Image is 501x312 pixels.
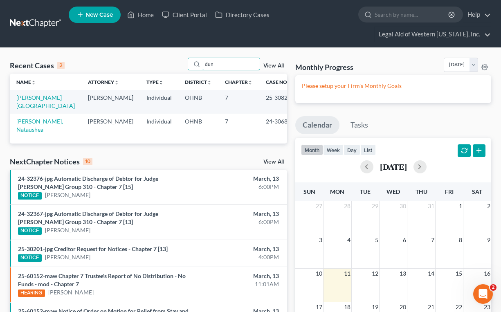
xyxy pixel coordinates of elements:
span: Mon [330,188,344,195]
button: list [360,144,376,155]
span: 29 [371,201,379,211]
span: 2 [490,284,497,291]
td: OHNB [178,90,218,113]
div: NOTICE [18,192,42,200]
span: 10 [315,269,323,278]
td: Individual [140,114,178,137]
i: unfold_more [31,80,36,85]
span: 14 [427,269,435,278]
span: 16 [483,269,491,278]
div: NOTICE [18,227,42,235]
span: 11 [343,269,351,278]
span: 23 [483,302,491,312]
div: 10 [83,158,92,165]
a: Tasks [343,116,375,134]
div: March, 13 [198,175,279,183]
h2: [DATE] [380,162,407,171]
i: unfold_more [287,80,292,85]
a: 25-30201-jpg Creditor Request for Notices - Chapter 7 [13] [18,245,168,252]
span: Thu [416,188,427,195]
button: month [301,144,323,155]
a: Chapterunfold_more [225,79,253,85]
i: unfold_more [248,80,253,85]
div: 4:00PM [198,253,279,261]
td: [PERSON_NAME] [81,114,140,137]
iframe: Intercom live chat [473,284,493,304]
a: Calendar [295,116,339,134]
a: Typeunfold_more [146,79,164,85]
span: 22 [455,302,463,312]
td: OHNB [178,114,218,137]
span: Wed [386,188,400,195]
span: 2 [486,201,491,211]
a: [PERSON_NAME] [45,253,90,261]
div: 6:00PM [198,183,279,191]
a: [PERSON_NAME] [45,191,90,199]
a: View All [263,159,284,165]
a: Home [123,7,158,22]
a: [PERSON_NAME], Nataushea [16,118,63,133]
i: unfold_more [207,80,212,85]
span: Tue [360,188,371,195]
p: Please setup your Firm's Monthly Goals [302,82,485,90]
div: HEARING [18,290,45,297]
a: Nameunfold_more [16,79,36,85]
div: 11:01AM [198,280,279,288]
div: NextChapter Notices [10,157,92,166]
span: 30 [399,201,407,211]
a: [PERSON_NAME] [45,226,90,234]
span: 21 [427,302,435,312]
a: Case Nounfold_more [266,79,292,85]
span: 17 [315,302,323,312]
span: 12 [371,269,379,278]
span: 18 [343,302,351,312]
span: 27 [315,201,323,211]
input: Search by name... [375,7,449,22]
div: Recent Cases [10,61,65,70]
a: Attorneyunfold_more [88,79,119,85]
td: 7 [218,114,259,137]
a: 24-32376-jpg Automatic Discharge of Debtor for Judge [PERSON_NAME] Group 310 - Chapter 7 [15] [18,175,158,190]
button: day [344,144,360,155]
span: Sun [303,188,315,195]
a: 24-32367-jpg Automatic Discharge of Debtor for Judge [PERSON_NAME] Group 310 - Chapter 7 [13] [18,210,158,225]
td: 7 [218,90,259,113]
td: Individual [140,90,178,113]
span: 5 [374,235,379,245]
span: Fri [445,188,454,195]
div: NOTICE [18,254,42,262]
span: 9 [486,235,491,245]
a: Legal Aid of Western [US_STATE], Inc. [375,27,491,42]
span: Sat [472,188,482,195]
td: 24-30689 [259,114,299,137]
a: Districtunfold_more [185,79,212,85]
a: Client Portal [158,7,211,22]
span: 19 [371,302,379,312]
a: Directory Cases [211,7,274,22]
div: March, 13 [198,245,279,253]
span: 3 [318,235,323,245]
a: [PERSON_NAME] [48,288,94,296]
span: 4 [346,235,351,245]
td: [PERSON_NAME] [81,90,140,113]
a: [PERSON_NAME][GEOGRAPHIC_DATA] [16,94,75,109]
a: 25-60152-maw Chapter 7 Trustee's Report of No Distribution - No Funds - mod - Chapter 7 [18,272,186,287]
span: 6 [402,235,407,245]
span: 15 [455,269,463,278]
span: 8 [458,235,463,245]
div: 6:00PM [198,218,279,226]
div: 2 [57,62,65,69]
span: 13 [399,269,407,278]
a: View All [263,63,284,69]
span: 20 [399,302,407,312]
a: Help [463,7,491,22]
span: 1 [458,201,463,211]
input: Search by name... [202,58,260,70]
h3: Monthly Progress [295,62,353,72]
span: 31 [427,201,435,211]
span: New Case [85,12,113,18]
i: unfold_more [114,80,119,85]
i: unfold_more [159,80,164,85]
span: 28 [343,201,351,211]
div: March, 13 [198,210,279,218]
